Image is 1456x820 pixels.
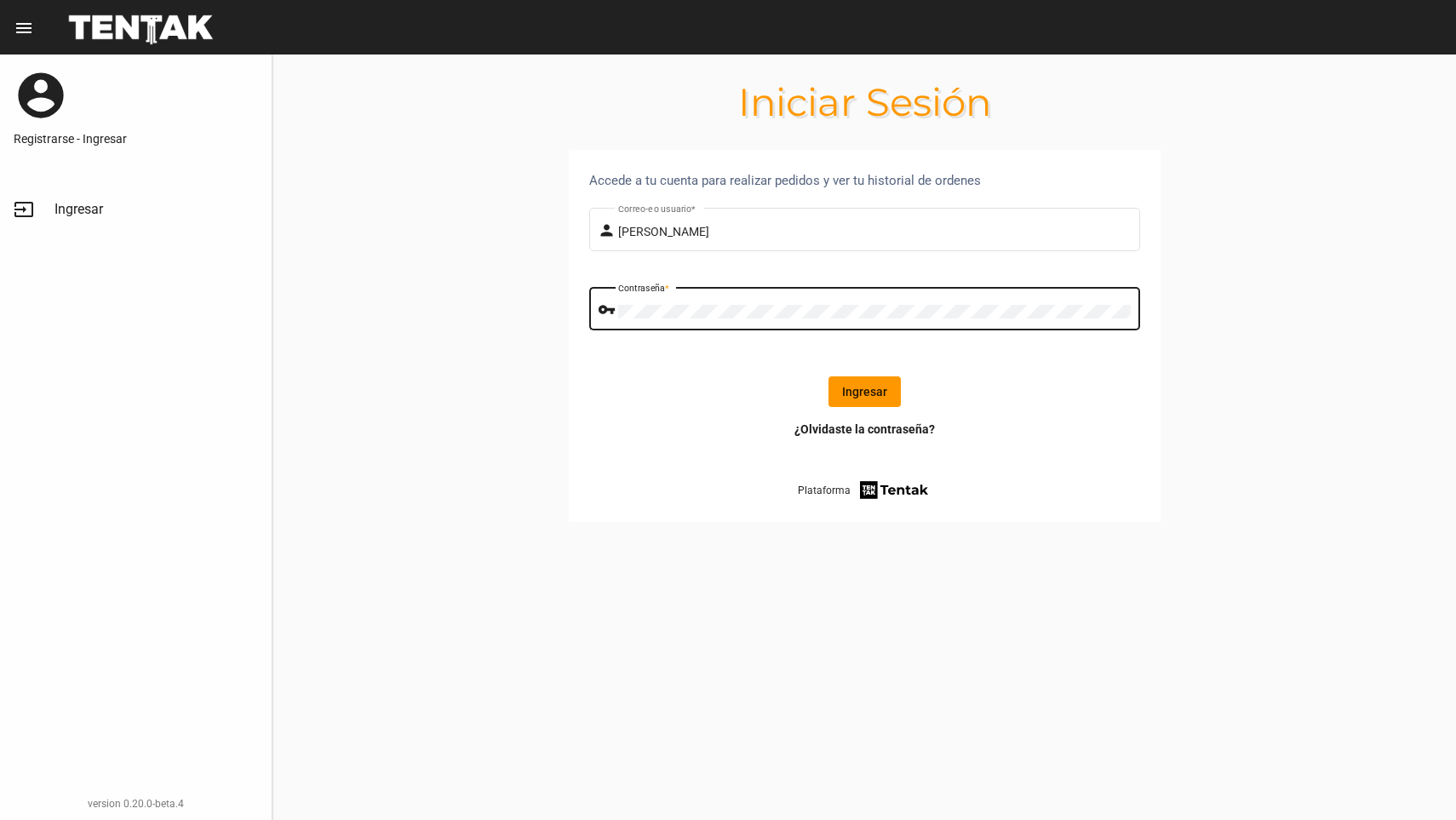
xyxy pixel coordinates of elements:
img: tentak-firm.png [857,479,931,502]
mat-icon: menu [14,18,34,38]
a: Plataforma [798,479,931,502]
div: Accede a tu cuenta para realizar pedidos y ver tu historial de ordenes [589,170,1140,191]
mat-icon: vpn_key [598,300,618,320]
mat-icon: account_circle [14,68,68,123]
h1: Iniciar Sesión [272,89,1456,116]
span: Ingresar [54,201,103,218]
span: Plataforma [798,482,851,499]
mat-icon: person [598,221,618,241]
a: ¿Olvidaste la contraseña? [794,421,935,438]
mat-icon: input [14,199,34,220]
div: version 0.20.0-beta.4 [14,795,258,812]
button: Ingresar [828,376,901,407]
a: Registrarse - Ingresar [14,130,258,147]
